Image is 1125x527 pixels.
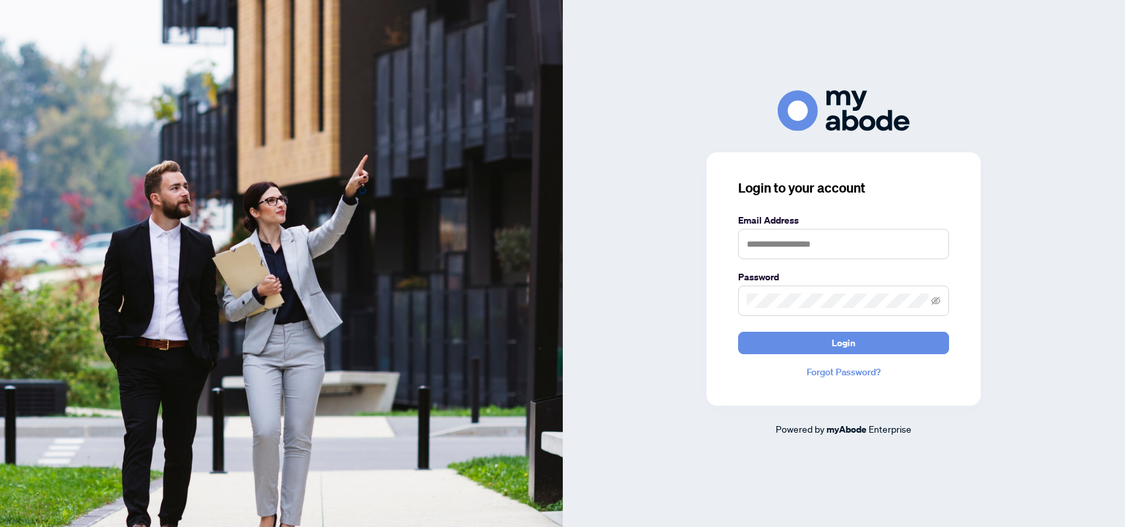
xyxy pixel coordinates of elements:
span: Login [832,332,855,354]
a: Forgot Password? [738,365,949,379]
a: myAbode [826,422,867,437]
span: eye-invisible [931,296,940,305]
label: Email Address [738,213,949,228]
span: Enterprise [869,423,911,435]
span: Powered by [776,423,824,435]
button: Login [738,332,949,354]
h3: Login to your account [738,179,949,197]
label: Password [738,270,949,284]
img: ma-logo [778,90,909,131]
